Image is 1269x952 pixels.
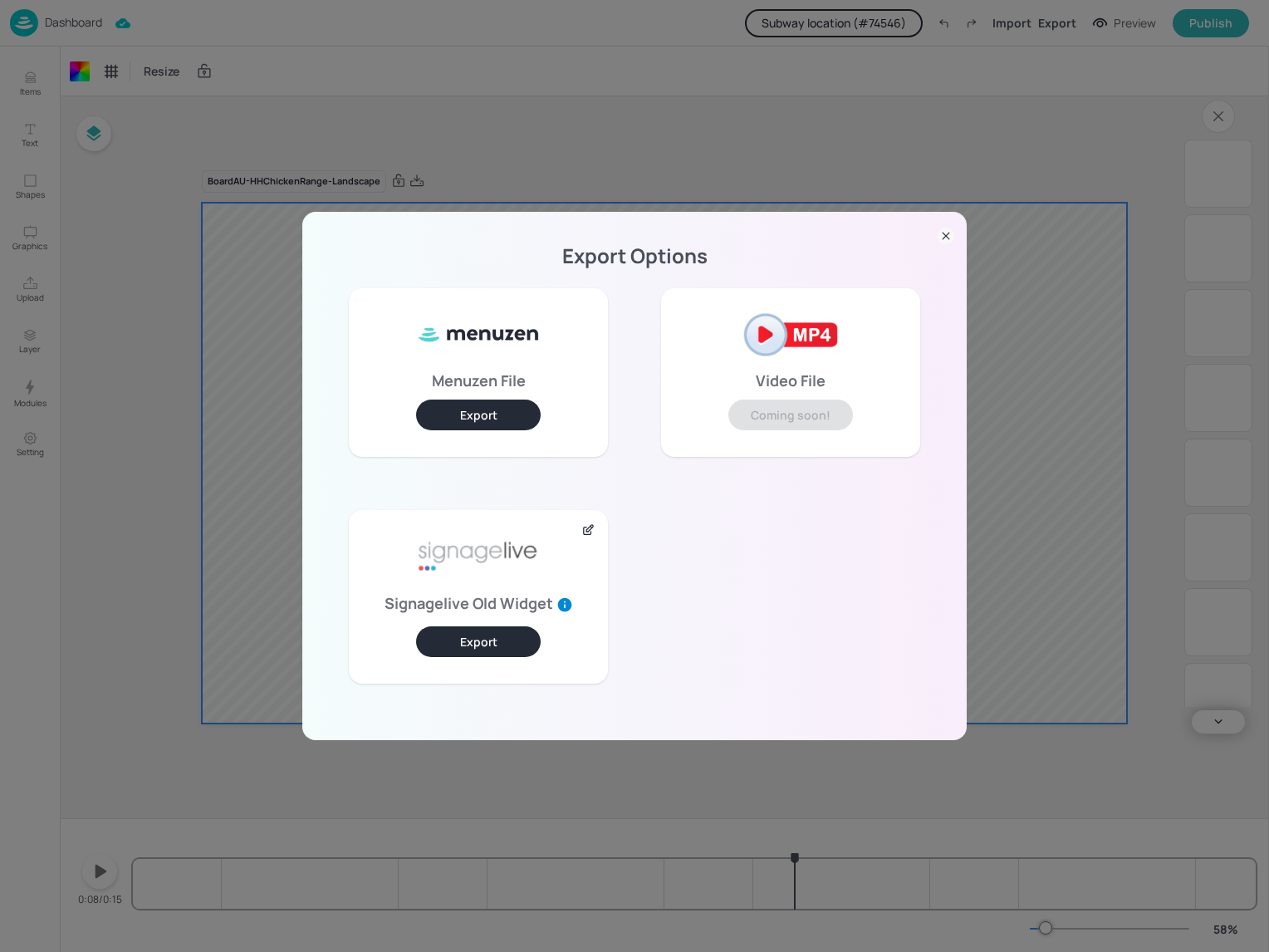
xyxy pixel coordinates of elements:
img: signage-live-aafa7296.png [416,523,541,590]
p: Menuzen File [432,375,526,386]
p: Signagelive Old Widget [385,596,573,613]
p: Video File [756,375,826,386]
svg: Old widgets support older screen operating systems, but lose out on feature and functionality suc... [556,596,573,613]
p: Export Options [322,250,947,262]
button: Export [416,626,541,657]
button: Export [416,400,541,430]
img: mp4-2af2121e.png [728,302,853,368]
img: ml8WC8f0XxQ8HKVnnVUe7f5Gv1vbApsJzyFa2MjOoB8SUy3kBkfteYo5TIAmtfcjWXsj8oHYkuYqrJRUn+qckOrNdzmSzIzkA... [416,302,541,368]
